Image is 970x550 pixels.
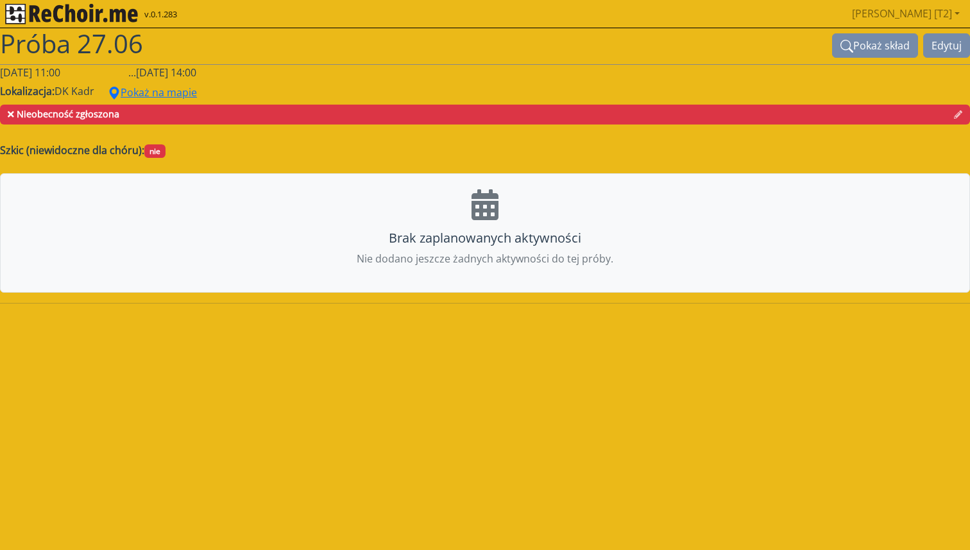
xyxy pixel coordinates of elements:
[16,230,954,246] h5: Brak zaplanowanych aktywności
[108,87,121,99] svg: geo alt fill
[136,65,196,80] span: [DATE] 14:00
[55,84,94,98] span: DK Kadr
[99,80,205,105] button: geo alt fillPokaż na mapie
[923,33,970,58] button: Edytuj
[17,108,119,120] span: Nieobecność zgłoszona
[847,1,965,26] a: [PERSON_NAME] [T2]
[832,33,918,58] button: searchPokaż skład
[144,8,177,21] span: v.0.1.283
[5,4,138,24] img: rekłajer mi
[144,144,166,157] span: nie
[840,40,853,53] svg: search
[16,251,954,266] p: Nie dodano jeszcze żadnych aktywności do tej próby.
